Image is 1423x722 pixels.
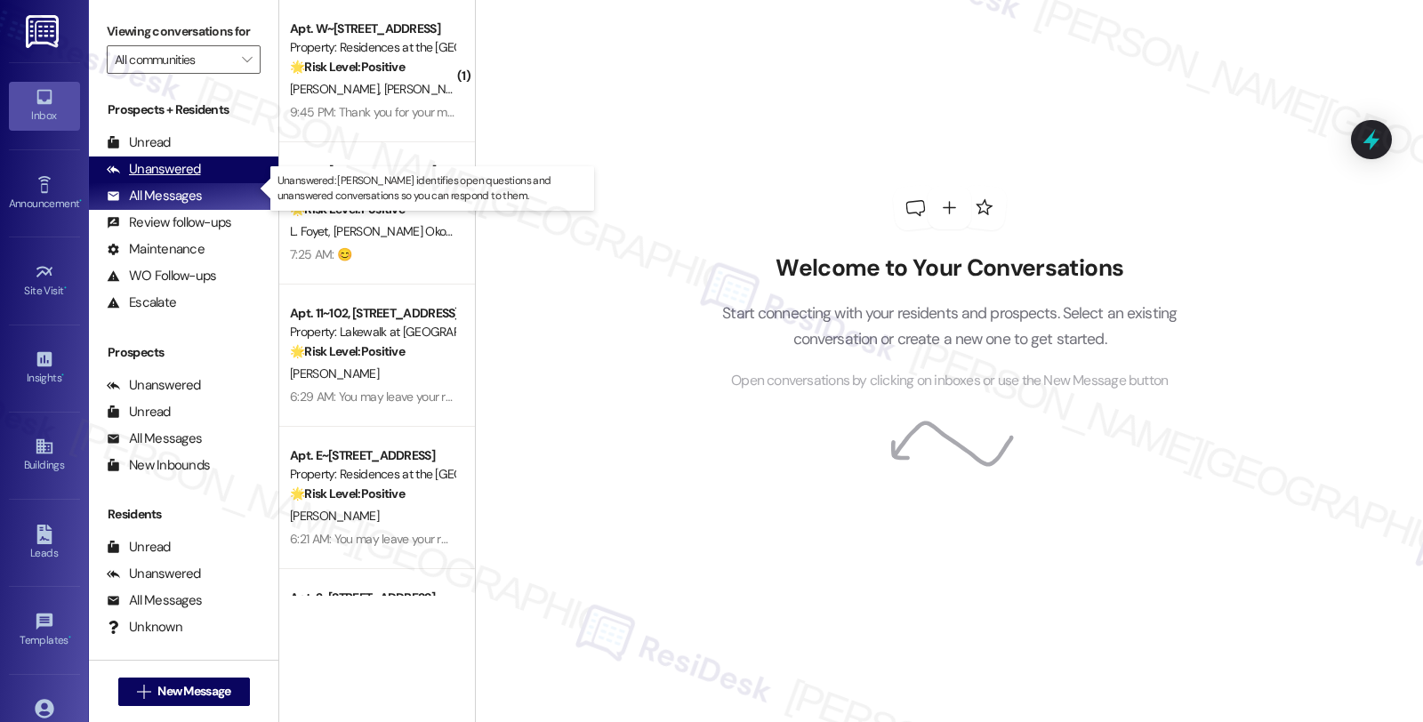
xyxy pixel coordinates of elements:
h2: Welcome to Your Conversations [695,254,1204,283]
div: Maintenance [107,240,205,259]
i:  [137,685,150,699]
span: [PERSON_NAME] [290,508,379,524]
div: Review follow-ups [107,213,231,232]
div: 6:29 AM: You may leave your review at your convenience. I would also appreciate if you could let ... [290,389,1133,405]
div: Property: Residences at the [GEOGRAPHIC_DATA] [290,465,454,484]
strong: 🌟 Risk Level: Positive [290,201,405,217]
div: WO Follow-ups [107,267,216,285]
div: Apt. 2~[STREET_ADDRESS] [290,589,454,607]
img: ResiDesk Logo [26,15,62,48]
span: • [64,282,67,294]
input: All communities [115,45,232,74]
div: Unread [107,133,171,152]
div: New Inbounds [107,456,210,475]
div: Unanswered [107,160,201,179]
a: Templates • [9,606,80,654]
p: Start connecting with your residents and prospects. Select an existing conversation or create a n... [695,301,1204,351]
div: Unanswered [107,376,201,395]
button: New Message [118,678,250,706]
span: [PERSON_NAME] [290,81,384,97]
span: • [79,195,82,207]
span: New Message [157,682,230,701]
span: L. Foyet [290,223,334,239]
i:  [242,52,252,67]
div: Property: Lakewalk at [GEOGRAPHIC_DATA] [290,323,454,341]
strong: 🌟 Risk Level: Positive [290,59,405,75]
label: Viewing conversations for [107,18,261,45]
div: Residents [89,505,278,524]
div: Unknown [107,618,182,637]
div: All Messages [107,591,202,610]
span: [PERSON_NAME] [384,81,473,97]
div: All Messages [107,187,202,205]
a: Buildings [9,431,80,479]
div: Apt. 6~[STREET_ADDRESS] [290,162,454,180]
a: Insights • [9,344,80,392]
span: Open conversations by clicking on inboxes or use the New Message button [731,370,1168,392]
a: Site Visit • [9,257,80,305]
div: 7:25 AM: 😊 [290,246,351,262]
div: Property: Residences at the [GEOGRAPHIC_DATA] [290,38,454,57]
strong: 🌟 Risk Level: Positive [290,485,405,501]
div: Apt. E~[STREET_ADDRESS] [290,446,454,465]
div: Escalate [107,293,176,312]
div: Prospects + Residents [89,100,278,119]
div: Unread [107,538,171,557]
a: Inbox [9,82,80,130]
span: • [61,369,64,381]
div: Apt. 11~102, [STREET_ADDRESS] [290,304,454,323]
span: [PERSON_NAME] [290,365,379,381]
strong: 🌟 Risk Level: Positive [290,343,405,359]
span: • [68,631,71,644]
div: 9:45 PM: Thank you for your message. Our offices are currently closed, but we will contact you wh... [290,104,1333,120]
a: Leads [9,519,80,567]
div: Prospects [89,343,278,362]
div: Apt. W~[STREET_ADDRESS] [290,20,454,38]
p: Unanswered: [PERSON_NAME] identifies open questions and unanswered conversations so you can respo... [277,173,587,204]
span: [PERSON_NAME] Okoumba [334,223,476,239]
div: 6:21 AM: You may leave your review at your convenience. I would also appreciate if you could let ... [290,531,1129,547]
div: Unanswered [107,565,201,583]
div: All Messages [107,429,202,448]
div: Unread [107,403,171,421]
